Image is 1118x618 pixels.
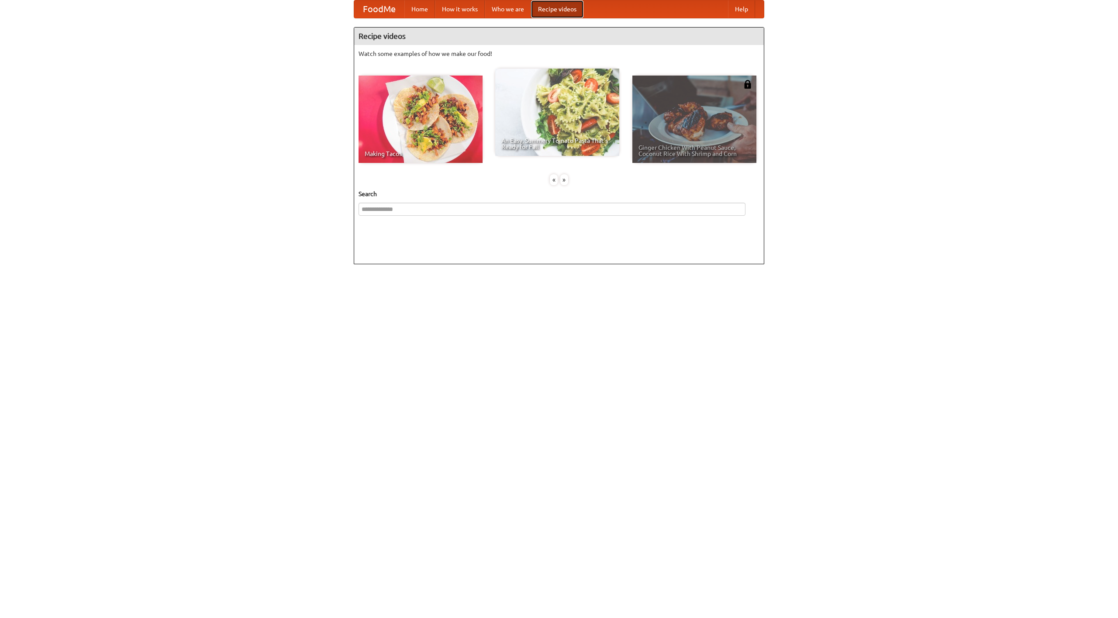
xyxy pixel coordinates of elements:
div: » [560,174,568,185]
a: Recipe videos [531,0,583,18]
h5: Search [359,190,759,198]
p: Watch some examples of how we make our food! [359,49,759,58]
h4: Recipe videos [354,28,764,45]
a: Home [404,0,435,18]
span: An Easy, Summery Tomato Pasta That's Ready for Fall [501,138,613,150]
a: FoodMe [354,0,404,18]
a: An Easy, Summery Tomato Pasta That's Ready for Fall [495,69,619,156]
a: Making Tacos [359,76,483,163]
a: Help [728,0,755,18]
img: 483408.png [743,80,752,89]
a: Who we are [485,0,531,18]
a: How it works [435,0,485,18]
div: « [550,174,558,185]
span: Making Tacos [365,151,476,157]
